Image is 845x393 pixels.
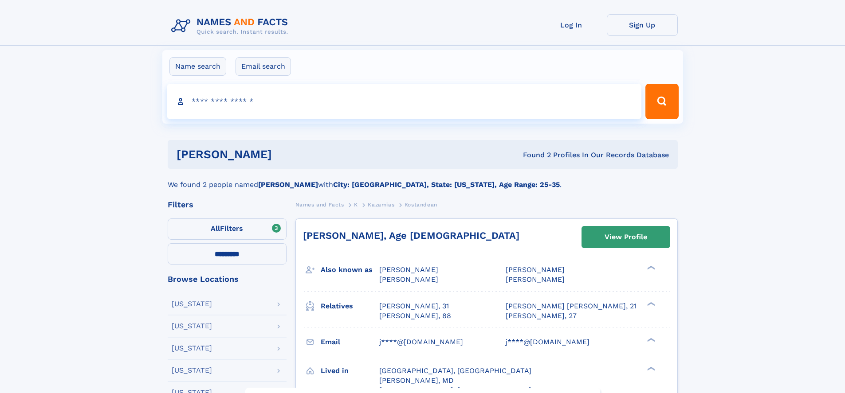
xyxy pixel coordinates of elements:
span: [PERSON_NAME] [379,265,438,274]
div: Filters [168,201,287,209]
button: Search Button [645,84,678,119]
div: [US_STATE] [172,323,212,330]
a: Names and Facts [295,199,344,210]
span: [PERSON_NAME] [506,265,565,274]
img: Logo Names and Facts [168,14,295,38]
span: Kostandean [405,202,437,208]
h1: [PERSON_NAME] [177,149,397,160]
span: K [354,202,358,208]
a: Log In [536,14,607,36]
label: Email search [236,57,291,76]
span: [GEOGRAPHIC_DATA], [GEOGRAPHIC_DATA] [379,366,531,375]
a: [PERSON_NAME], 88 [379,311,451,321]
div: View Profile [605,227,647,247]
div: [US_STATE] [172,367,212,374]
div: [US_STATE] [172,345,212,352]
label: Filters [168,218,287,240]
b: [PERSON_NAME] [258,180,318,189]
a: [PERSON_NAME], Age [DEMOGRAPHIC_DATA] [303,230,519,241]
h3: Also known as [321,262,379,277]
a: [PERSON_NAME] [PERSON_NAME], 21 [506,301,637,311]
a: K [354,199,358,210]
div: ❯ [645,366,656,371]
a: [PERSON_NAME], 27 [506,311,577,321]
div: Found 2 Profiles In Our Records Database [397,150,669,160]
input: search input [167,84,642,119]
h3: Lived in [321,363,379,378]
span: [PERSON_NAME], MD [379,376,454,385]
span: All [211,224,220,233]
div: Browse Locations [168,275,287,283]
div: ❯ [645,301,656,307]
a: Sign Up [607,14,678,36]
a: [PERSON_NAME], 31 [379,301,449,311]
h3: Email [321,335,379,350]
a: Kazamias [368,199,394,210]
div: ❯ [645,265,656,271]
label: Name search [169,57,226,76]
a: View Profile [582,226,670,248]
span: [PERSON_NAME] [506,275,565,284]
div: [US_STATE] [172,300,212,307]
h3: Relatives [321,299,379,314]
span: Kazamias [368,202,394,208]
span: [PERSON_NAME] [379,275,438,284]
div: We found 2 people named with . [168,169,678,190]
b: City: [GEOGRAPHIC_DATA], State: [US_STATE], Age Range: 25-35 [333,180,560,189]
div: ❯ [645,337,656,342]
